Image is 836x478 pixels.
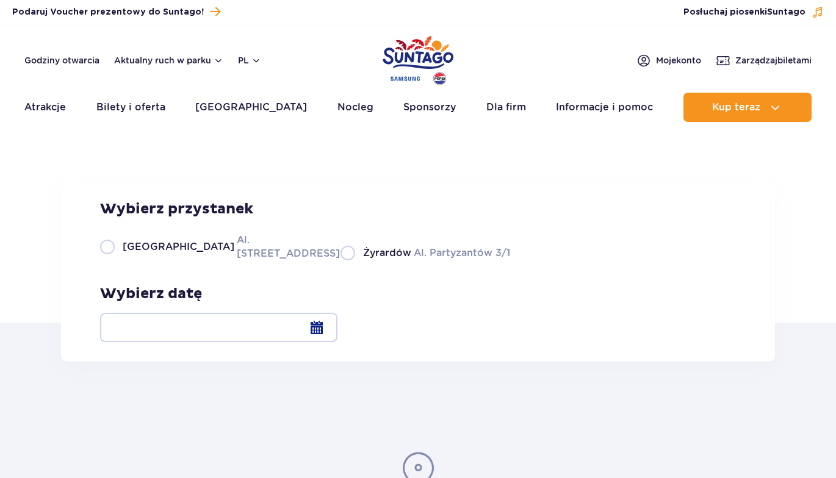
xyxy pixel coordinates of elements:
[114,55,223,65] button: Aktualny ruch w parku
[383,30,453,87] a: Park of Poland
[337,93,373,122] a: Nocleg
[556,93,653,122] a: Informacje i pomoc
[683,6,824,18] button: Posłuchaj piosenkiSuntago
[100,233,326,260] label: Al. [STREET_ADDRESS]
[735,54,812,66] span: Zarządzaj biletami
[712,102,760,113] span: Kup teraz
[100,200,510,218] h3: Wybierz przystanek
[683,93,812,122] button: Kup teraz
[341,245,510,260] label: Al. Partyzantów 3/1
[12,4,220,20] a: Podaruj Voucher prezentowy do Suntago!
[486,93,526,122] a: Dla firm
[123,240,234,254] span: [GEOGRAPHIC_DATA]
[716,53,812,68] a: Zarządzajbiletami
[96,93,165,122] a: Bilety i oferta
[656,54,701,66] span: Moje konto
[100,285,337,303] h3: Wybierz datę
[195,93,307,122] a: [GEOGRAPHIC_DATA]
[12,6,204,18] span: Podaruj Voucher prezentowy do Suntago!
[683,6,805,18] span: Posłuchaj piosenki
[767,8,805,16] span: Suntago
[403,93,456,122] a: Sponsorzy
[363,246,411,260] span: Żyrardów
[636,53,701,68] a: Mojekonto
[24,54,99,66] a: Godziny otwarcia
[238,54,261,66] button: pl
[24,93,66,122] a: Atrakcje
